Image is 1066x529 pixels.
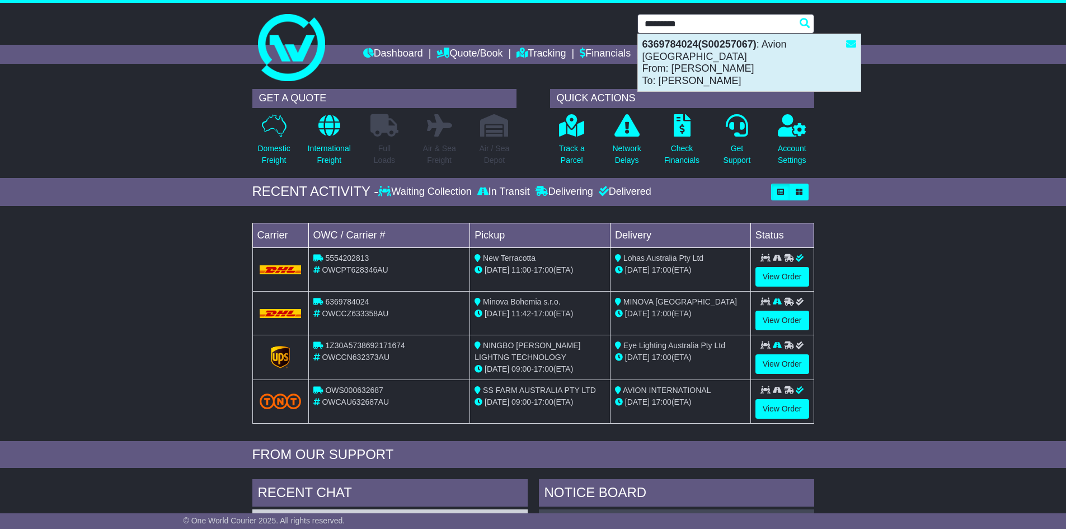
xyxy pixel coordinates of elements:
a: Financials [580,45,631,64]
td: Pickup [470,223,611,247]
span: MINOVA [GEOGRAPHIC_DATA] [623,297,737,306]
span: [DATE] [625,309,650,318]
span: 17:00 [534,364,553,373]
div: Delivering [533,186,596,198]
p: International Freight [308,143,351,166]
div: Delivered [596,186,651,198]
td: Delivery [610,223,750,247]
a: Track aParcel [558,114,585,172]
div: - (ETA) [475,363,605,375]
span: [DATE] [625,397,650,406]
div: FROM OUR SUPPORT [252,447,814,463]
p: Check Financials [664,143,699,166]
a: NetworkDelays [612,114,641,172]
strong: 6369784024(S00257067) [642,39,757,50]
span: 17:00 [652,309,671,318]
a: AccountSettings [777,114,807,172]
div: (ETA) [615,396,746,408]
a: View Order [755,399,809,419]
span: OWCCZ633358AU [322,309,388,318]
div: (ETA) [615,352,746,363]
a: View Order [755,354,809,374]
td: Carrier [252,223,308,247]
p: Network Delays [612,143,641,166]
div: Waiting Collection [378,186,474,198]
span: AVION INTERNATIONAL [623,386,711,395]
img: DHL.png [260,309,302,318]
p: Domestic Freight [257,143,290,166]
img: TNT_Domestic.png [260,394,302,409]
div: In Transit [475,186,533,198]
div: RECENT CHAT [252,479,528,509]
span: 17:00 [534,397,553,406]
a: Dashboard [363,45,423,64]
span: 6369784024 [325,297,369,306]
span: 11:42 [511,309,531,318]
span: [DATE] [485,397,509,406]
span: Eye Lighting Australia Pty Ltd [623,341,725,350]
span: 1Z30A5738692171674 [325,341,405,350]
span: Lohas Australia Pty Ltd [623,254,703,263]
span: OWCAU632687AU [322,397,389,406]
p: Air & Sea Freight [423,143,456,166]
span: 5554202813 [325,254,369,263]
p: Account Settings [778,143,806,166]
div: RECENT ACTIVITY - [252,184,379,200]
div: NOTICE BOARD [539,479,814,509]
div: (ETA) [615,264,746,276]
a: DomesticFreight [257,114,290,172]
span: 17:00 [652,265,671,274]
td: Status [750,223,814,247]
a: View Order [755,267,809,287]
img: DHL.png [260,265,302,274]
span: 17:00 [534,265,553,274]
span: OWCPT628346AU [322,265,388,274]
a: GetSupport [722,114,751,172]
span: OWCCN632373AU [322,353,389,362]
span: [DATE] [625,265,650,274]
p: Full Loads [370,143,398,166]
div: (ETA) [615,308,746,320]
span: © One World Courier 2025. All rights reserved. [184,516,345,525]
a: InternationalFreight [307,114,351,172]
span: [DATE] [485,309,509,318]
a: Quote/Book [436,45,503,64]
span: SS FARM AUSTRALIA PTY LTD [483,386,596,395]
span: 17:00 [534,309,553,318]
div: - (ETA) [475,264,605,276]
div: - (ETA) [475,308,605,320]
p: Air / Sea Depot [480,143,510,166]
p: Track a Parcel [559,143,585,166]
span: [DATE] [625,353,650,362]
span: [DATE] [485,265,509,274]
span: 17:00 [652,353,671,362]
a: CheckFinancials [664,114,700,172]
div: QUICK ACTIONS [550,89,814,108]
div: - (ETA) [475,396,605,408]
div: : Avion [GEOGRAPHIC_DATA] From: [PERSON_NAME] To: [PERSON_NAME] [638,34,861,91]
span: OWS000632687 [325,386,383,395]
span: 11:00 [511,265,531,274]
span: NINGBO [PERSON_NAME] LIGHTNG TECHNOLOGY [475,341,580,362]
img: GetCarrierServiceLogo [271,346,290,368]
p: Get Support [723,143,750,166]
a: Tracking [516,45,566,64]
td: OWC / Carrier # [308,223,470,247]
span: 09:00 [511,364,531,373]
span: 17:00 [652,397,671,406]
div: GET A QUOTE [252,89,516,108]
a: View Order [755,311,809,330]
span: Minova Bohemia s.r.o. [483,297,561,306]
span: New Terracotta [483,254,536,263]
span: [DATE] [485,364,509,373]
span: 09:00 [511,397,531,406]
